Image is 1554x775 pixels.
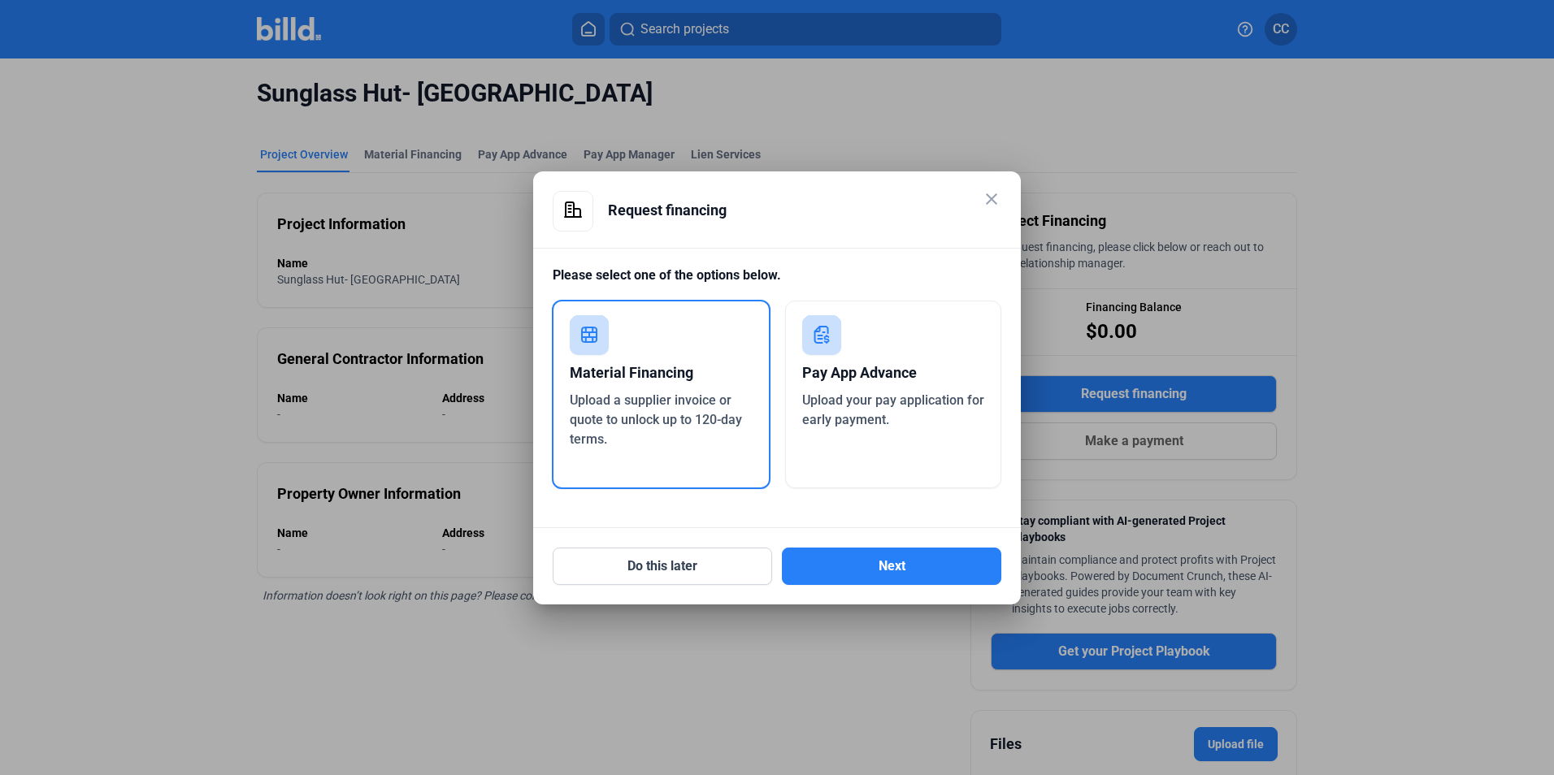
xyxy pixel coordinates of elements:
mat-icon: close [982,189,1001,209]
span: Upload a supplier invoice or quote to unlock up to 120-day terms. [570,392,742,447]
div: Pay App Advance [802,355,985,391]
div: Material Financing [570,355,753,391]
div: Request financing [608,191,1001,230]
div: Please select one of the options below. [553,266,1001,301]
button: Next [782,548,1001,585]
span: Upload your pay application for early payment. [802,392,984,427]
button: Do this later [553,548,772,585]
